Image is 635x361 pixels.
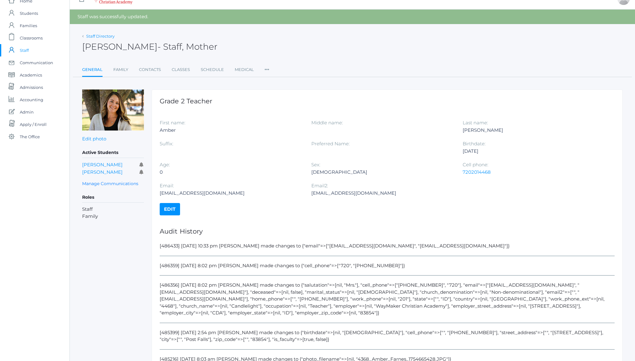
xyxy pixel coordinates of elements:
[82,147,144,158] h5: Active Students
[20,69,42,81] span: Academics
[82,192,144,203] h5: Roles
[20,106,34,118] span: Admin
[463,169,491,175] a: 7202014468
[311,120,343,126] label: Middle name:
[160,141,173,147] label: Suffix:
[160,120,185,126] label: First name:
[463,162,488,168] label: Cell phone:
[311,168,454,176] div: [DEMOGRAPHIC_DATA]
[82,89,144,131] img: Amber Farnes
[20,56,53,69] span: Communication
[139,64,161,76] a: Contacts
[82,42,217,52] h2: [PERSON_NAME]
[160,162,170,168] label: Age:
[82,213,144,220] li: Family
[20,81,43,93] span: Admissions
[160,127,302,134] div: Amber
[201,64,224,76] a: Schedule
[82,206,144,213] li: Staff
[160,98,615,105] h1: Grade 2 Teacher
[70,10,635,24] div: Staff was successfully updated.
[20,32,43,44] span: Classrooms
[463,127,605,134] div: [PERSON_NAME]
[139,162,144,167] i: Receives communications for this student
[463,120,488,126] label: Last name:
[311,162,320,168] label: Sex:
[160,329,615,350] div: [485399] [DATE] 2:54 pm [PERSON_NAME] made changes to {"birthdate"=>[nil, "[DEMOGRAPHIC_DATA]"], ...
[463,141,486,147] label: Birthdate:
[160,189,302,197] div: [EMAIL_ADDRESS][DOMAIN_NAME]
[463,147,605,155] div: [DATE]
[82,169,123,175] a: [PERSON_NAME]
[160,262,615,276] div: [486359] [DATE] 8:02 pm [PERSON_NAME] made changes to {"cell_phone"=>["720", "[PHONE_NUMBER]"]}
[235,64,254,76] a: Medical
[20,131,40,143] span: The Office
[160,282,615,323] div: [486356] [DATE] 8:02 pm [PERSON_NAME] made changes to {"salutation"=>[nil, "Mrs."], "cell_phone"=...
[113,64,128,76] a: Family
[86,34,115,39] a: Staff Directory
[311,141,350,147] label: Preferred Name:
[160,243,615,256] div: [486433] [DATE] 10:33 pm [PERSON_NAME] made changes to {"email"=>["[EMAIL_ADDRESS][DOMAIN_NAME]",...
[20,7,38,19] span: Students
[82,136,106,142] a: Edit photo
[82,64,103,77] a: General
[172,64,190,76] a: Classes
[160,183,174,189] label: Email:
[82,162,123,168] a: [PERSON_NAME]
[20,93,43,106] span: Accounting
[20,118,47,131] span: Apply / Enroll
[158,41,217,52] span: - Staff, Mother
[20,44,29,56] span: Staff
[311,189,454,197] div: [EMAIL_ADDRESS][DOMAIN_NAME]
[82,180,138,187] a: Manage Communications
[20,19,37,32] span: Families
[139,170,144,174] i: Receives communications for this student
[160,168,302,176] div: 0
[311,183,328,189] label: Email2:
[160,228,615,235] h1: Audit History
[160,203,180,215] a: Edit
